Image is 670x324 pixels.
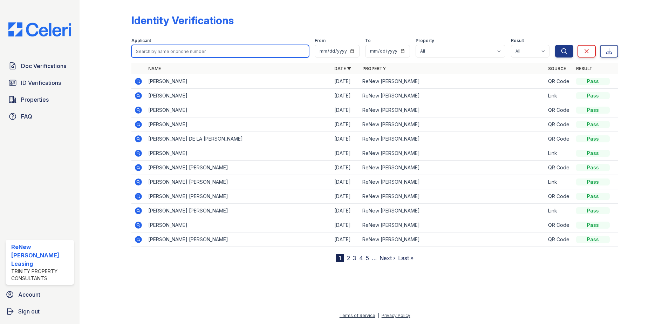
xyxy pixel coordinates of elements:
td: [PERSON_NAME] [PERSON_NAME] [145,175,331,189]
td: [DATE] [331,146,360,161]
td: ReNew [PERSON_NAME] [360,146,546,161]
td: [PERSON_NAME] [145,74,331,89]
a: Name [148,66,161,71]
div: Pass [576,150,610,157]
td: QR Code [545,189,573,204]
td: [DATE] [331,232,360,247]
td: [PERSON_NAME] [145,117,331,132]
td: ReNew [PERSON_NAME] [360,89,546,103]
div: Pass [576,164,610,171]
label: To [365,38,371,43]
span: … [372,254,377,262]
td: Link [545,175,573,189]
td: QR Code [545,74,573,89]
div: Pass [576,121,610,128]
td: ReNew [PERSON_NAME] [360,117,546,132]
td: [DATE] [331,74,360,89]
td: ReNew [PERSON_NAME] [360,232,546,247]
div: Pass [576,222,610,229]
td: [PERSON_NAME] [145,89,331,103]
div: Trinity Property Consultants [11,268,71,282]
td: QR Code [545,132,573,146]
div: Pass [576,207,610,214]
a: Account [3,288,77,302]
td: [DATE] [331,218,360,232]
td: [DATE] [331,189,360,204]
div: ReNew [PERSON_NAME] Leasing [11,243,71,268]
span: Properties [21,95,49,104]
div: Pass [576,135,610,142]
a: Doc Verifications [6,59,74,73]
div: | [378,313,379,318]
div: Pass [576,178,610,185]
a: Terms of Service [340,313,375,318]
a: Result [576,66,593,71]
td: [DATE] [331,175,360,189]
td: Link [545,146,573,161]
td: ReNew [PERSON_NAME] [360,218,546,232]
div: Pass [576,193,610,200]
span: Doc Verifications [21,62,66,70]
td: [DATE] [331,103,360,117]
a: ID Verifications [6,76,74,90]
td: QR Code [545,103,573,117]
td: [PERSON_NAME] [PERSON_NAME] [145,232,331,247]
label: Result [511,38,524,43]
a: 4 [359,255,363,262]
td: [PERSON_NAME] [145,218,331,232]
input: Search by name or phone number [131,45,309,58]
a: Privacy Policy [382,313,410,318]
td: [PERSON_NAME] DE LA [PERSON_NAME] [145,132,331,146]
td: QR Code [545,232,573,247]
a: Property [362,66,386,71]
span: ID Verifications [21,79,61,87]
td: [DATE] [331,132,360,146]
div: Pass [576,78,610,85]
span: FAQ [21,112,32,121]
a: Sign out [3,304,77,318]
td: [DATE] [331,89,360,103]
span: Sign out [18,307,40,316]
td: [DATE] [331,204,360,218]
label: Applicant [131,38,151,43]
div: Pass [576,92,610,99]
td: QR Code [545,117,573,132]
label: Property [416,38,434,43]
td: ReNew [PERSON_NAME] [360,103,546,117]
div: Identity Verifications [131,14,234,27]
td: [DATE] [331,117,360,132]
img: CE_Logo_Blue-a8612792a0a2168367f1c8372b55b34899dd931a85d93a1a3d3e32e68fde9ad4.png [3,22,77,36]
td: ReNew [PERSON_NAME] [360,204,546,218]
td: QR Code [545,161,573,175]
td: [PERSON_NAME] [145,146,331,161]
td: Link [545,204,573,218]
td: [PERSON_NAME] [PERSON_NAME] [145,204,331,218]
span: Account [18,290,40,299]
td: [PERSON_NAME] [PERSON_NAME] [145,189,331,204]
label: From [315,38,326,43]
td: [DATE] [331,161,360,175]
td: ReNew [PERSON_NAME] [360,189,546,204]
td: [PERSON_NAME] [PERSON_NAME] [145,161,331,175]
a: FAQ [6,109,74,123]
td: [PERSON_NAME] [145,103,331,117]
a: 5 [366,255,369,262]
td: ReNew [PERSON_NAME] [360,175,546,189]
td: QR Code [545,218,573,232]
a: Last » [398,255,413,262]
div: Pass [576,107,610,114]
td: ReNew [PERSON_NAME] [360,161,546,175]
a: 2 [347,255,350,262]
div: 1 [336,254,344,262]
a: Date ▼ [334,66,351,71]
td: ReNew [PERSON_NAME] [360,132,546,146]
a: 3 [353,255,356,262]
a: Properties [6,93,74,107]
a: Source [548,66,566,71]
td: ReNew [PERSON_NAME] [360,74,546,89]
a: Next › [380,255,395,262]
div: Pass [576,236,610,243]
td: Link [545,89,573,103]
